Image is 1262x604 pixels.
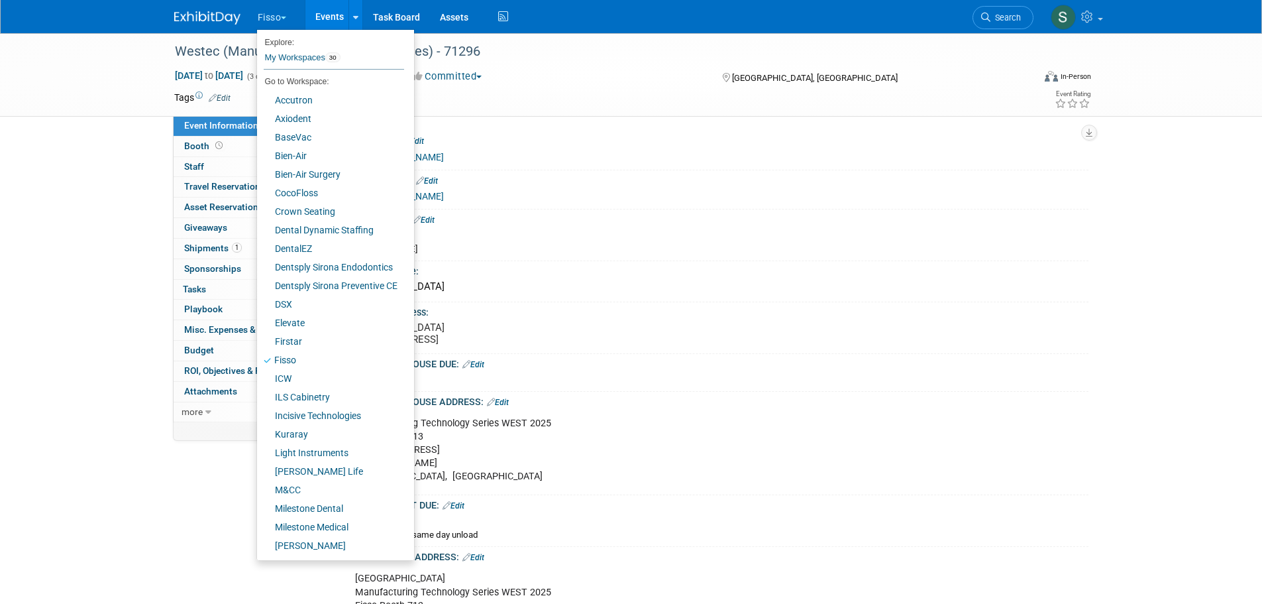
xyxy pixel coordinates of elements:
[732,73,898,83] span: [GEOGRAPHIC_DATA], [GEOGRAPHIC_DATA]
[335,495,1088,513] div: DIRECT SHIPMENT DUE:
[232,243,242,253] span: 1
[335,261,1088,278] div: Event Venue Name:
[335,547,1088,564] div: DIRECT SHIPPING ADDRESS:
[955,69,1092,89] div: Event Format
[174,198,311,217] a: Asset Reservations7
[257,369,404,388] a: ICW
[257,388,404,406] a: ILS Cabinetry
[349,322,634,345] pre: [GEOGRAPHIC_DATA] [STREET_ADDRESS]
[174,70,244,82] span: [DATE] [DATE]
[257,73,404,90] li: Go to Workspace:
[402,137,424,146] a: Edit
[257,165,404,184] a: Bien-Air Surgery
[257,518,404,536] a: Milestone Medical
[335,354,1088,371] div: ADVANCE WAREHOUSE DUE:
[487,398,509,407] a: Edit
[1055,91,1090,97] div: Event Rating
[174,402,311,422] a: more
[184,365,273,376] span: ROI, Objectives & ROO
[413,215,435,225] a: Edit
[257,221,404,239] a: Dental Dynamic Staffing
[203,70,215,81] span: to
[257,314,404,332] a: Elevate
[257,536,404,555] a: [PERSON_NAME]
[174,157,311,177] a: Staff
[462,553,484,562] a: Edit
[174,259,311,279] a: Sponsorships
[257,555,404,574] a: Odne
[174,300,311,320] a: Playbook
[174,341,311,361] a: Budget
[213,141,225,151] span: Booth not reserved yet
[335,131,1088,148] div: Event Website:
[1045,71,1058,82] img: Format-Inperson.png
[174,91,231,104] td: Tags
[350,529,1078,542] div: Before 2pm for same day unload
[257,462,404,481] a: [PERSON_NAME] Life
[973,6,1033,29] a: Search
[257,406,404,425] a: Incisive Technologies
[257,351,404,369] a: Fisso
[346,410,943,490] div: Manufacturing Technology Series WEST 2025 Fisso Booth 713 [STREET_ADDRESS] C/[PERSON_NAME] [GEOGR...
[257,332,404,351] a: Firstar
[174,361,311,381] a: ROI, Objectives & ROO
[184,263,241,274] span: Sponsorships
[257,128,404,147] a: BaseVac
[174,177,311,197] a: Travel Reservations
[174,116,311,136] a: Event Information
[184,386,237,396] span: Attachments
[257,481,404,499] a: M&CC
[174,280,311,300] a: Tasks
[416,176,438,186] a: Edit
[246,72,274,81] span: (3 days)
[257,276,404,295] a: Dentsply Sirona Preventive CE
[184,202,276,212] span: Asset Reservations
[264,46,404,69] a: My Workspaces30
[335,392,1088,409] div: ADVANCE WAREHOUSE ADDRESS:
[257,499,404,518] a: Milestone Dental
[443,501,464,511] a: Edit
[184,181,265,192] span: Travel Reservations
[335,210,1088,227] div: Show Forms Due:
[257,109,404,128] a: Axiodent
[344,276,1078,297] div: [GEOGRAPHIC_DATA]
[257,295,404,314] a: DSX
[335,302,1088,319] div: Event Venue Address:
[182,406,203,417] span: more
[184,141,225,151] span: Booth
[174,137,311,156] a: Booth
[209,93,231,103] a: Edit
[170,40,1014,64] div: Westec (Manufacturing Technology Series) - 71296
[184,324,288,335] span: Misc. Expenses & Credits
[174,11,240,25] img: ExhibitDay
[184,345,214,355] span: Budget
[174,320,311,340] a: Misc. Expenses & Credits
[350,243,1078,256] div: [PERSON_NAME]
[257,91,404,109] a: Accutron
[174,218,311,238] a: Giveaways
[462,360,484,369] a: Edit
[257,147,404,165] a: Bien-Air
[184,120,258,131] span: Event Information
[184,161,204,172] span: Staff
[184,304,223,314] span: Playbook
[174,239,311,259] a: Shipments1
[335,170,1088,188] div: Exhibitor Website:
[257,239,404,258] a: DentalEZ
[257,258,404,276] a: Dentsply Sirona Endodontics
[990,13,1021,23] span: Search
[1051,5,1076,30] img: Samantha Meyers
[184,222,227,233] span: Giveaways
[183,284,206,294] span: Tasks
[174,382,311,402] a: Attachments
[1060,72,1091,82] div: In-Person
[257,202,404,221] a: Crown Seating
[257,425,404,444] a: Kuraray
[184,243,242,253] span: Shipments
[408,70,487,84] button: Committed
[325,52,341,63] span: 30
[257,34,404,46] li: Explore:
[257,184,404,202] a: CocoFloss
[257,444,404,462] a: Light Instruments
